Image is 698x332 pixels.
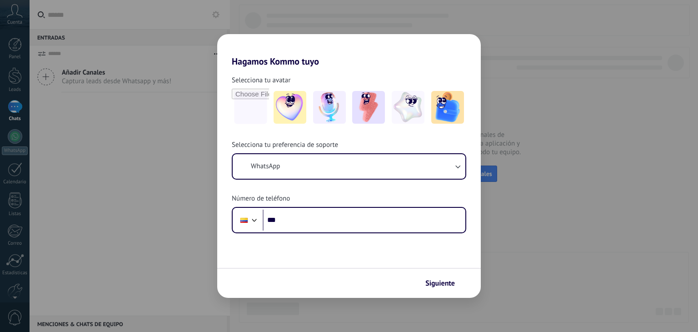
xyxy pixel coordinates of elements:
[232,141,338,150] span: Selecciona tu preferencia de soporte
[235,211,253,230] div: Colombia: + 57
[251,162,280,171] span: WhatsApp
[274,91,306,124] img: -1.jpeg
[431,91,464,124] img: -5.jpeg
[217,34,481,67] h2: Hagamos Kommo tuyo
[232,76,290,85] span: Selecciona tu avatar
[421,276,467,291] button: Siguiente
[352,91,385,124] img: -3.jpeg
[392,91,424,124] img: -4.jpeg
[233,154,465,179] button: WhatsApp
[425,280,455,287] span: Siguiente
[232,194,290,203] span: Número de teléfono
[313,91,346,124] img: -2.jpeg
